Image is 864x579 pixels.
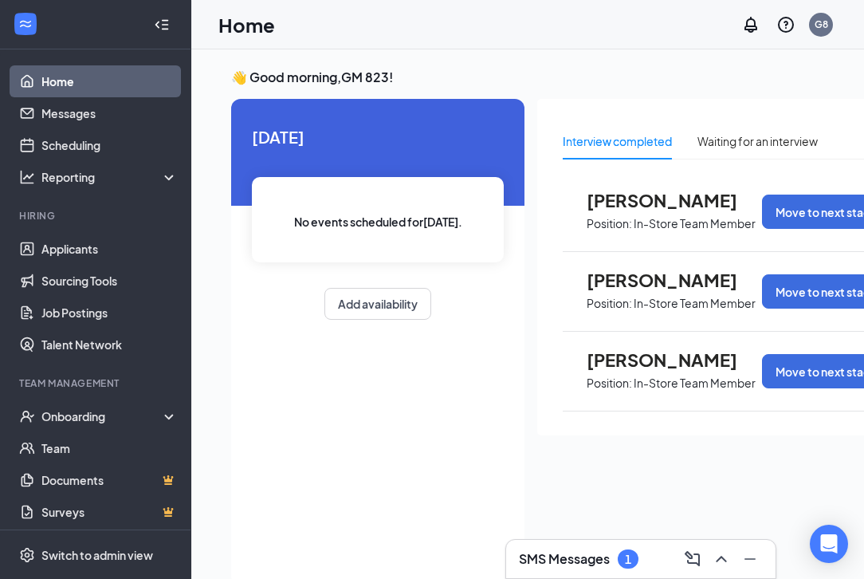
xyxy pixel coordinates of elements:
[154,17,170,33] svg: Collapse
[634,376,756,391] p: In-Store Team Member
[41,233,178,265] a: Applicants
[41,297,178,329] a: Job Postings
[294,213,462,230] span: No events scheduled for [DATE] .
[740,549,760,569] svg: Minimize
[19,169,35,185] svg: Analysis
[697,132,818,150] div: Waiting for an interview
[19,376,175,390] div: Team Management
[587,216,632,231] p: Position:
[41,329,178,360] a: Talent Network
[41,65,178,97] a: Home
[776,15,795,34] svg: QuestionInfo
[19,209,175,223] div: Hiring
[41,432,178,464] a: Team
[519,550,610,568] h3: SMS Messages
[587,376,632,391] p: Position:
[19,547,35,563] svg: Settings
[634,296,756,311] p: In-Store Team Member
[324,288,431,320] button: Add availability
[634,216,756,231] p: In-Store Team Member
[41,464,178,496] a: DocumentsCrown
[587,349,762,370] span: [PERSON_NAME]
[41,129,178,161] a: Scheduling
[587,190,762,211] span: [PERSON_NAME]
[41,97,178,129] a: Messages
[41,169,179,185] div: Reporting
[680,546,705,572] button: ComposeMessage
[683,549,702,569] svg: ComposeMessage
[741,15,760,34] svg: Notifications
[19,408,35,424] svg: UserCheck
[587,296,632,311] p: Position:
[709,546,734,572] button: ChevronUp
[737,546,763,572] button: Minimize
[218,11,275,38] h1: Home
[18,16,33,32] svg: WorkstreamLogo
[41,496,178,528] a: SurveysCrown
[252,124,504,149] span: [DATE]
[41,547,153,563] div: Switch to admin view
[41,265,178,297] a: Sourcing Tools
[563,132,672,150] div: Interview completed
[41,408,164,424] div: Onboarding
[587,270,762,290] span: [PERSON_NAME]
[625,553,631,566] div: 1
[810,525,848,563] div: Open Intercom Messenger
[712,549,731,569] svg: ChevronUp
[815,18,828,31] div: G8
